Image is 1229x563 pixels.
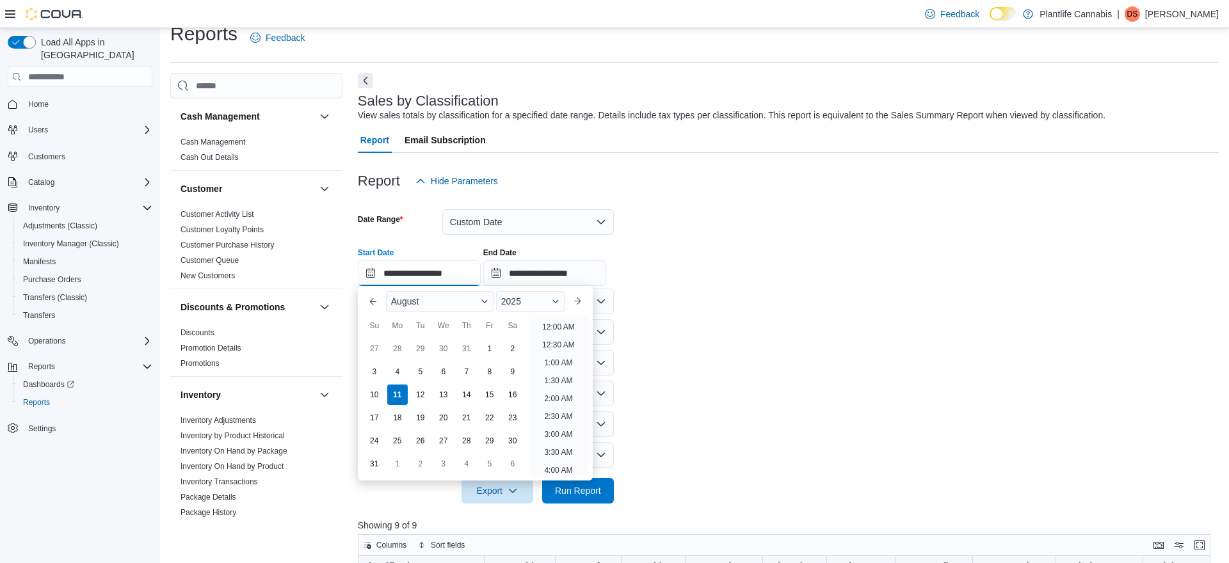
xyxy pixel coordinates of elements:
[18,254,152,269] span: Manifests
[386,291,494,312] div: Button. Open the month selector. August is currently selected.
[433,361,454,382] div: day-6
[364,454,385,474] div: day-31
[3,173,157,191] button: Catalog
[469,478,526,504] span: Export
[18,290,92,305] a: Transfers (Classic)
[13,393,157,411] button: Reports
[3,419,157,438] button: Settings
[18,395,55,410] a: Reports
[358,214,403,225] label: Date Range
[18,272,152,287] span: Purchase Orders
[358,248,394,258] label: Start Date
[181,446,287,456] span: Inventory On Hand by Package
[502,454,523,474] div: day-6
[431,175,498,187] span: Hide Parameters
[23,421,61,436] a: Settings
[539,427,577,442] li: 3:00 AM
[26,8,83,20] img: Cova
[433,315,454,336] div: We
[13,289,157,306] button: Transfers (Classic)
[181,462,284,471] a: Inventory On Hand by Product
[483,260,606,286] input: Press the down key to open a popover containing a calendar.
[456,315,477,336] div: Th
[181,225,264,234] a: Customer Loyalty Points
[456,454,477,474] div: day-4
[13,253,157,271] button: Manifests
[170,325,342,376] div: Discounts & Promotions
[3,95,157,113] button: Home
[13,217,157,235] button: Adjustments (Classic)
[13,376,157,393] a: Dashboards
[23,148,152,164] span: Customers
[181,344,241,353] a: Promotion Details
[181,271,235,281] span: New Customers
[539,391,577,406] li: 2:00 AM
[387,408,408,428] div: day-18
[23,96,152,112] span: Home
[181,110,260,123] h3: Cash Management
[181,209,254,219] span: Customer Activity List
[28,336,66,346] span: Operations
[170,207,342,289] div: Customer
[3,121,157,139] button: Users
[23,200,152,216] span: Inventory
[181,328,214,338] span: Discounts
[363,337,524,475] div: August, 2025
[433,338,454,359] div: day-30
[502,408,523,428] div: day-23
[502,315,523,336] div: Sa
[1151,537,1166,553] button: Keyboard shortcuts
[18,218,152,234] span: Adjustments (Classic)
[433,408,454,428] div: day-20
[3,147,157,165] button: Customers
[376,540,406,550] span: Columns
[479,431,500,451] div: day-29
[23,333,71,349] button: Operations
[387,361,408,382] div: day-4
[410,385,431,405] div: day-12
[23,420,152,436] span: Settings
[364,431,385,451] div: day-24
[502,431,523,451] div: day-30
[1145,6,1219,22] p: [PERSON_NAME]
[28,99,49,109] span: Home
[23,175,60,190] button: Catalog
[3,332,157,350] button: Operations
[8,90,152,471] nav: Complex example
[456,338,477,359] div: day-31
[181,271,235,280] a: New Customers
[410,361,431,382] div: day-5
[387,385,408,405] div: day-11
[23,359,152,374] span: Reports
[181,255,239,266] span: Customer Queue
[23,359,60,374] button: Reports
[181,431,285,440] a: Inventory by Product Historical
[181,301,314,313] button: Discounts & Promotions
[387,454,408,474] div: day-1
[920,1,984,27] a: Feedback
[181,240,275,250] span: Customer Purchase History
[358,537,412,553] button: Columns
[23,274,81,285] span: Purchase Orders
[364,315,385,336] div: Su
[23,122,53,138] button: Users
[181,328,214,337] a: Discounts
[181,431,285,441] span: Inventory by Product Historical
[364,338,385,359] div: day-27
[364,385,385,405] div: day-10
[442,209,614,235] button: Custom Date
[245,25,310,51] a: Feedback
[410,454,431,474] div: day-2
[479,385,500,405] div: day-15
[391,296,419,306] span: August
[23,397,50,408] span: Reports
[410,315,431,336] div: Tu
[181,225,264,235] span: Customer Loyalty Points
[529,317,588,475] ul: Time
[479,408,500,428] div: day-22
[181,241,275,250] a: Customer Purchase History
[1040,6,1112,22] p: Plantlife Cannabis
[410,168,503,194] button: Hide Parameters
[539,355,577,370] li: 1:00 AM
[317,109,332,124] button: Cash Management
